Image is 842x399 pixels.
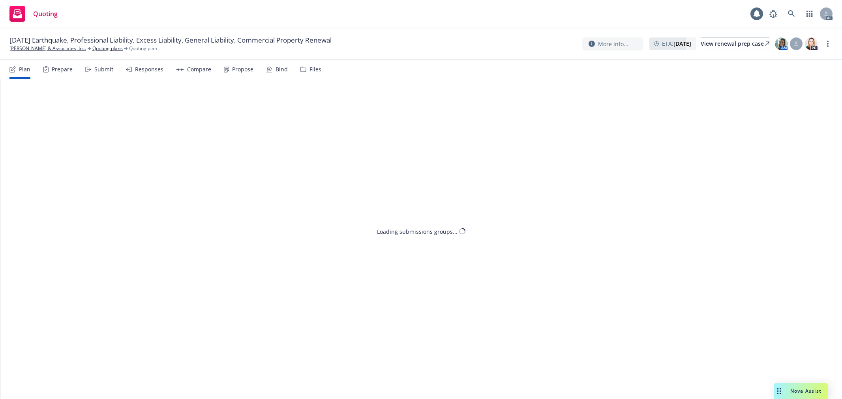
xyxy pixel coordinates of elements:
[377,227,458,235] div: Loading submissions groups...
[774,383,828,399] button: Nova Assist
[129,45,157,52] span: Quoting plan
[775,37,788,50] img: photo
[582,37,643,50] button: More info...
[784,6,799,22] a: Search
[823,39,833,48] a: more
[673,40,691,47] strong: [DATE]
[774,383,784,399] div: Drag to move
[802,6,818,22] a: Switch app
[598,40,628,48] span: More info...
[135,66,163,73] div: Responses
[701,37,769,50] a: View renewal prep case
[276,66,288,73] div: Bind
[92,45,123,52] a: Quoting plans
[6,3,61,25] a: Quoting
[187,66,211,73] div: Compare
[309,66,321,73] div: Files
[805,37,818,50] img: photo
[94,66,113,73] div: Submit
[9,45,86,52] a: [PERSON_NAME] & Associates, Inc.
[790,388,821,394] span: Nova Assist
[701,38,769,50] div: View renewal prep case
[33,11,58,17] span: Quoting
[765,6,781,22] a: Report a Bug
[662,39,691,48] span: ETA :
[232,66,253,73] div: Propose
[52,66,73,73] div: Prepare
[9,35,332,45] span: [DATE] Earthquake, Professional Liability, Excess Liability, General Liability, Commercial Proper...
[19,66,30,73] div: Plan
